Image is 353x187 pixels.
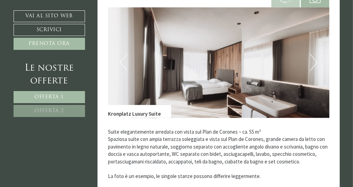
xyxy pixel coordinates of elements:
div: Kronplatz Luxury Suite [108,105,171,117]
div: Buon giorno, come possiamo aiutarla? [5,18,95,38]
span: Offerta 2 [34,108,64,114]
button: Next [310,54,317,71]
a: Prenota ora [14,38,85,50]
img: image [108,7,329,118]
a: Vai al sito web [14,10,85,22]
button: Previous [120,54,127,71]
div: mercoledì [93,5,128,16]
a: Scrivici [14,24,85,36]
div: Montis – Active Nature Spa [10,20,92,25]
small: 18:47 [10,32,92,37]
p: Suite elegantemente arredata con vista sul Plan de Corones ~ ca. 55 m² Spaziosa suite con ampia t... [108,128,329,180]
div: Le nostre offerte [14,62,85,88]
span: Offerta 1 [34,95,64,100]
